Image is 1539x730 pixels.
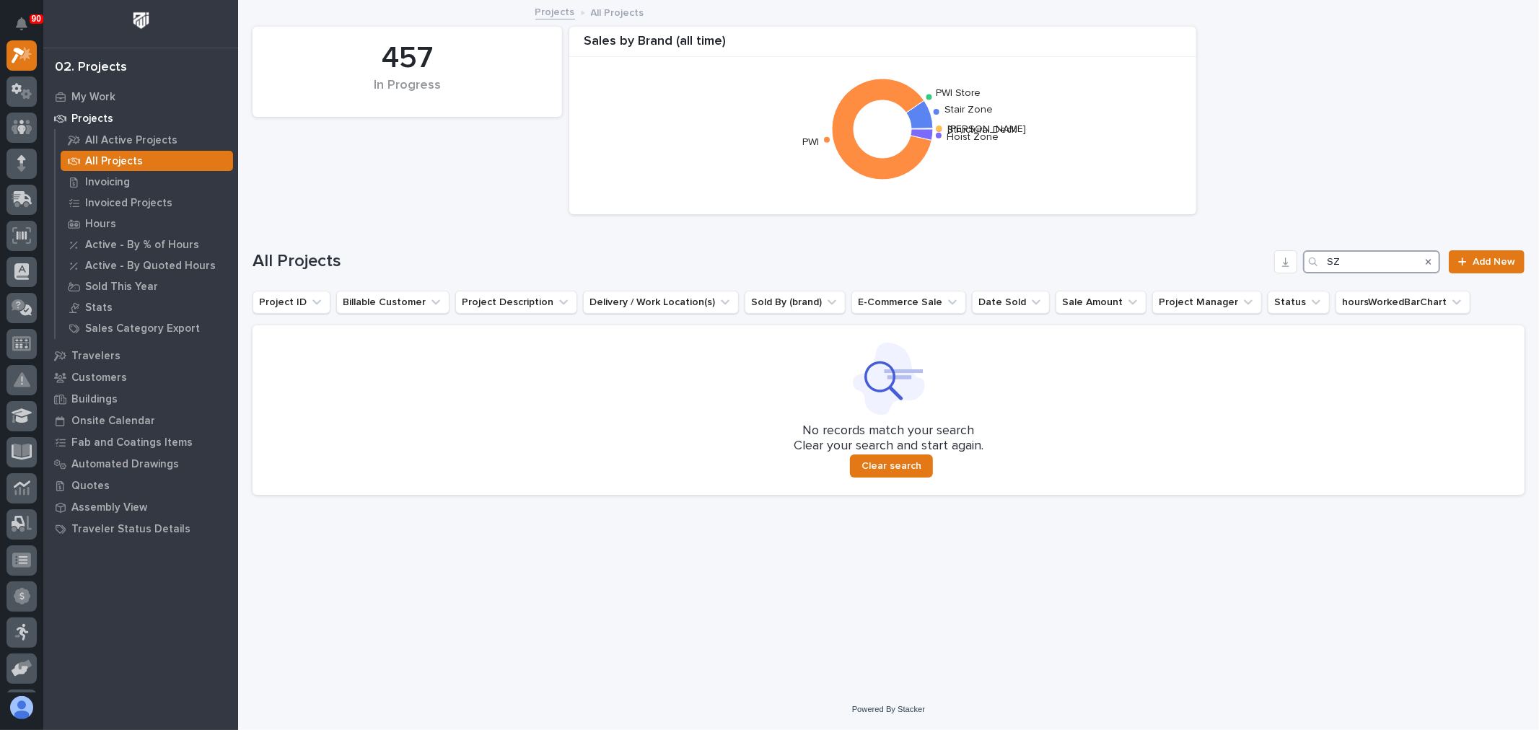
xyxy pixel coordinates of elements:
p: Buildings [71,393,118,406]
span: Clear search [861,459,921,472]
button: E-Commerce Sale [851,291,966,314]
p: All Projects [591,4,644,19]
p: Active - By Quoted Hours [85,260,216,273]
div: 457 [277,40,538,76]
button: Project Description [455,291,577,314]
button: users-avatar [6,692,37,723]
p: Fab and Coatings Items [71,436,193,449]
div: In Progress [277,78,538,108]
button: hoursWorkedBarChart [1336,291,1470,314]
text: [PERSON_NAME] [947,124,1026,134]
p: Quotes [71,480,110,493]
a: Traveler Status Details [43,518,238,540]
p: Hours [85,218,116,231]
a: Customers [43,366,238,388]
a: Assembly View [43,496,238,518]
a: Invoiced Projects [56,193,238,213]
h1: All Projects [253,251,1268,272]
a: Active - By % of Hours [56,234,238,255]
p: Sales Category Export [85,322,200,335]
a: Fab and Coatings Items [43,431,238,453]
a: Hours [56,214,238,234]
p: Invoiced Projects [85,197,172,210]
p: Stats [85,302,113,315]
a: Stats [56,297,238,317]
button: Sale Amount [1056,291,1146,314]
p: Invoicing [85,176,130,189]
p: Active - By % of Hours [85,239,199,252]
a: My Work [43,86,238,107]
div: Notifications90 [18,17,37,40]
p: Customers [71,371,127,384]
p: Sold This Year [85,281,158,294]
a: Sold This Year [56,276,238,296]
button: Sold By (brand) [745,291,846,314]
a: Active - By Quoted Hours [56,255,238,276]
p: All Active Projects [85,134,177,147]
text: Structural Deck [947,125,1017,135]
input: Search [1303,250,1440,273]
p: All Projects [85,155,143,168]
p: 90 [32,14,41,24]
p: Onsite Calendar [71,415,155,428]
button: Billable Customer [336,291,450,314]
a: Sales Category Export [56,318,238,338]
a: Quotes [43,475,238,496]
a: Powered By Stacker [852,705,925,713]
button: Status [1268,291,1330,314]
p: Projects [71,113,113,126]
p: Clear your search and start again. [794,439,983,454]
button: Date Sold [972,291,1050,314]
p: Automated Drawings [71,458,179,471]
img: Workspace Logo [128,7,154,34]
a: Onsite Calendar [43,410,238,431]
a: Add New [1449,250,1525,273]
a: Projects [535,3,575,19]
button: Notifications [6,9,37,39]
text: Stair Zone [944,105,993,115]
div: Sales by Brand (all time) [569,34,1196,58]
span: Add New [1473,257,1515,267]
a: All Projects [56,151,238,171]
p: My Work [71,91,115,104]
p: Assembly View [71,501,147,514]
a: Invoicing [56,172,238,192]
button: Project ID [253,291,330,314]
p: No records match your search [270,423,1507,439]
text: PWI [802,137,819,147]
text: PWI Store [937,88,981,98]
a: Travelers [43,345,238,366]
a: Buildings [43,388,238,410]
a: Automated Drawings [43,453,238,475]
button: Project Manager [1152,291,1262,314]
p: Travelers [71,350,120,363]
div: 02. Projects [55,60,127,76]
button: Clear search [850,454,933,478]
a: Projects [43,107,238,129]
a: All Active Projects [56,130,238,150]
text: Hoist Zone [947,132,999,142]
button: Delivery / Work Location(s) [583,291,739,314]
p: Traveler Status Details [71,523,190,536]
